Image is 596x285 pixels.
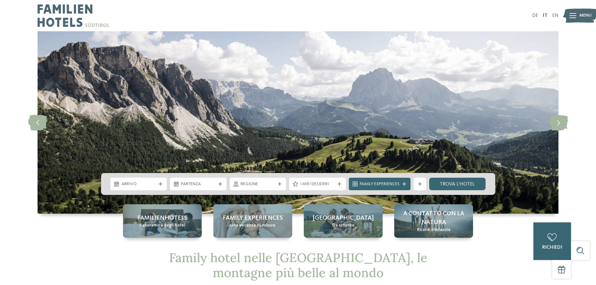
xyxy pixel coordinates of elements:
[533,222,571,260] a: richiedi
[140,222,185,229] span: Panoramica degli hotel
[304,204,383,238] a: Family hotel nelle Dolomiti: una vacanza nel regno dei Monti Pallidi [GEOGRAPHIC_DATA] Da scoprire
[579,13,592,19] span: Menu
[313,214,374,222] span: [GEOGRAPHIC_DATA]
[137,214,187,222] span: Familienhotels
[394,204,473,238] a: Family hotel nelle Dolomiti: una vacanza nel regno dei Monti Pallidi A contatto con la natura Ric...
[38,31,558,214] img: Family hotel nelle Dolomiti: una vacanza nel regno dei Monti Pallidi
[300,181,335,187] span: I miei desideri
[169,250,427,281] span: Family hotel nelle [GEOGRAPHIC_DATA], le montagne più belle al mondo
[400,209,467,227] span: A contatto con la natura
[213,204,292,238] a: Family hotel nelle Dolomiti: una vacanza nel regno dei Monti Pallidi Family experiences Una vacan...
[360,181,400,187] span: Family Experiences
[552,13,558,18] a: EN
[332,222,354,229] span: Da scoprire
[543,13,548,18] a: IT
[181,181,216,187] span: Partenza
[123,204,202,238] a: Family hotel nelle Dolomiti: una vacanza nel regno dei Monti Pallidi Familienhotels Panoramica de...
[223,214,283,222] span: Family experiences
[532,13,538,18] a: DE
[417,227,451,233] span: Ricordi d’infanzia
[542,245,562,250] span: richiedi
[429,178,486,190] a: trova l’hotel
[230,222,275,229] span: Una vacanza su misura
[121,181,156,187] span: Arrivo
[241,181,275,187] span: Regione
